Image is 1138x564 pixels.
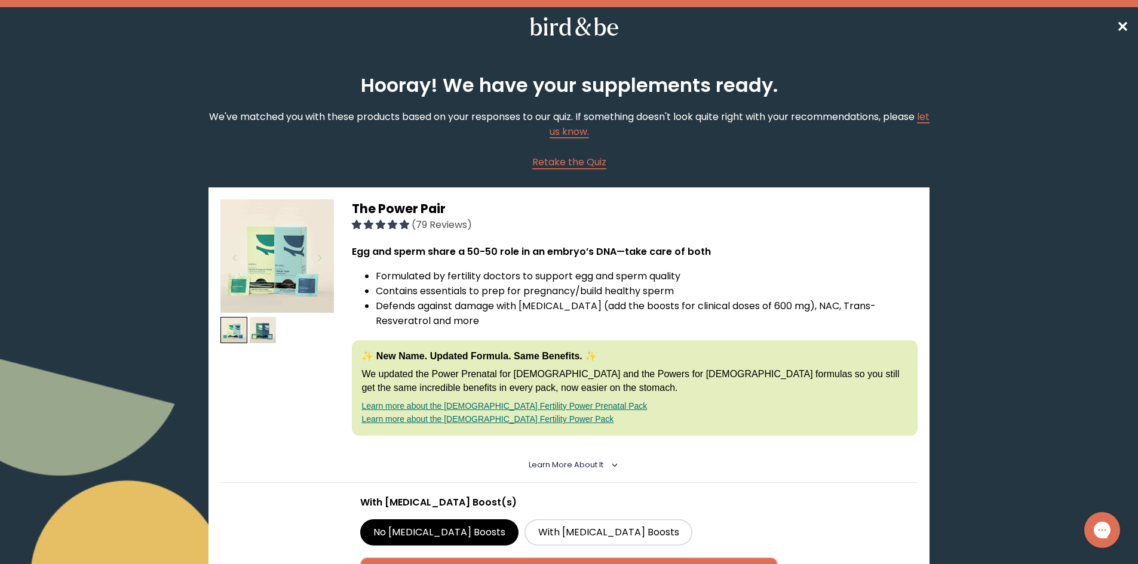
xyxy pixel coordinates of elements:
span: 4.92 stars [352,218,412,232]
p: We've matched you with these products based on your responses to our quiz. If something doesn't l... [208,109,929,139]
iframe: Gorgias live chat messenger [1078,508,1126,552]
span: ✕ [1116,17,1128,36]
label: With [MEDICAL_DATA] Boosts [524,519,692,545]
span: Learn More About it [529,460,603,470]
li: Formulated by fertility doctors to support egg and sperm quality [376,269,917,283]
a: Learn more about the [DEMOGRAPHIC_DATA] Fertility Power Prenatal Pack [361,401,647,411]
label: No [MEDICAL_DATA] Boosts [360,519,519,545]
span: (79 Reviews) [412,218,472,232]
p: With [MEDICAL_DATA] Boost(s) [360,495,778,510]
img: thumbnail image [250,317,277,344]
a: let us know. [550,110,930,138]
li: Contains essentials to prep for pregnancy/build healthy sperm [376,283,917,298]
h2: Hooray! We have your supplements ready. [353,71,786,100]
li: Defends against damage with [MEDICAL_DATA] (add the boosts for clinical doses of 600 mg), NAC, Tr... [376,298,917,328]
strong: ✨ New Name. Updated Formula. Same Benefits. ✨ [361,351,597,361]
summary: Learn More About it < [529,460,609,470]
a: Learn more about the [DEMOGRAPHIC_DATA] Fertility Power Pack [361,414,614,424]
span: The Power Pair [352,200,446,217]
a: Retake the Quiz [532,155,606,169]
i: < [607,462,618,468]
a: ✕ [1116,16,1128,37]
img: thumbnail image [220,317,247,344]
p: We updated the Power Prenatal for [DEMOGRAPHIC_DATA] and the Powers for [DEMOGRAPHIC_DATA] formul... [361,368,907,395]
span: Retake the Quiz [532,155,606,169]
strong: Egg and sperm share a 50-50 role in an embryo’s DNA—take care of both [352,245,711,258]
img: thumbnail image [220,199,334,313]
